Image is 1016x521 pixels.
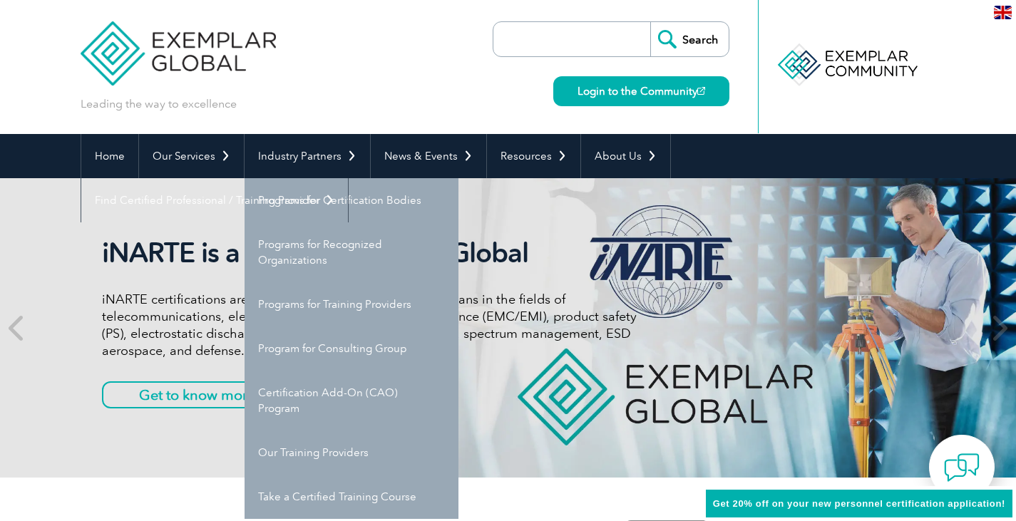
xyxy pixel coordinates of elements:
p: iNARTE certifications are for qualified engineers and technicians in the fields of telecommunicat... [102,291,637,359]
a: Home [81,134,138,178]
a: Programs for Recognized Organizations [245,222,458,282]
a: Programs for Certification Bodies [245,178,458,222]
a: Find Certified Professional / Training Provider [81,178,348,222]
a: Take a Certified Training Course [245,475,458,519]
a: Industry Partners [245,134,370,178]
span: Get 20% off on your new personnel certification application! [713,498,1005,509]
a: Our Services [139,134,244,178]
img: open_square.png [697,87,705,95]
p: Leading the way to excellence [81,96,237,112]
input: Search [650,22,729,56]
img: en [994,6,1012,19]
a: Login to the Community [553,76,729,106]
h2: iNARTE is a Part of Exemplar Global [102,237,637,269]
a: Certification Add-On (CAO) Program [245,371,458,430]
a: About Us [581,134,670,178]
a: Resources [487,134,580,178]
a: News & Events [371,134,486,178]
a: Programs for Training Providers [245,282,458,326]
img: contact-chat.png [944,450,980,485]
a: Program for Consulting Group [245,326,458,371]
a: Our Training Providers [245,430,458,475]
a: Get to know more about iNARTE [102,381,387,408]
